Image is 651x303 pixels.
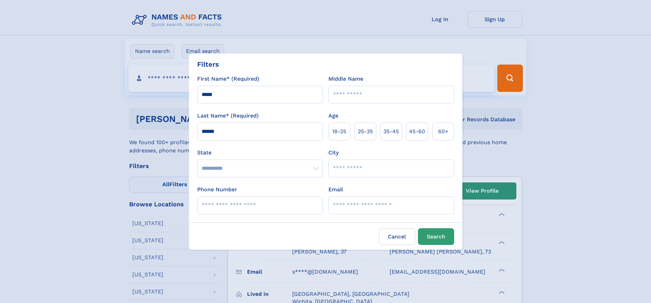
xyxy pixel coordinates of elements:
label: Middle Name [328,75,363,83]
label: State [197,149,323,157]
label: Last Name* (Required) [197,112,259,120]
label: Phone Number [197,185,237,194]
button: Search [418,228,454,245]
span: 35‑45 [383,127,399,136]
span: 25‑35 [358,127,373,136]
label: City [328,149,339,157]
label: First Name* (Required) [197,75,259,83]
label: Email [328,185,343,194]
span: 45‑60 [409,127,425,136]
div: Filters [197,59,219,69]
span: 18‑25 [332,127,346,136]
label: Cancel [379,228,415,245]
label: Age [328,112,338,120]
span: 60+ [438,127,448,136]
